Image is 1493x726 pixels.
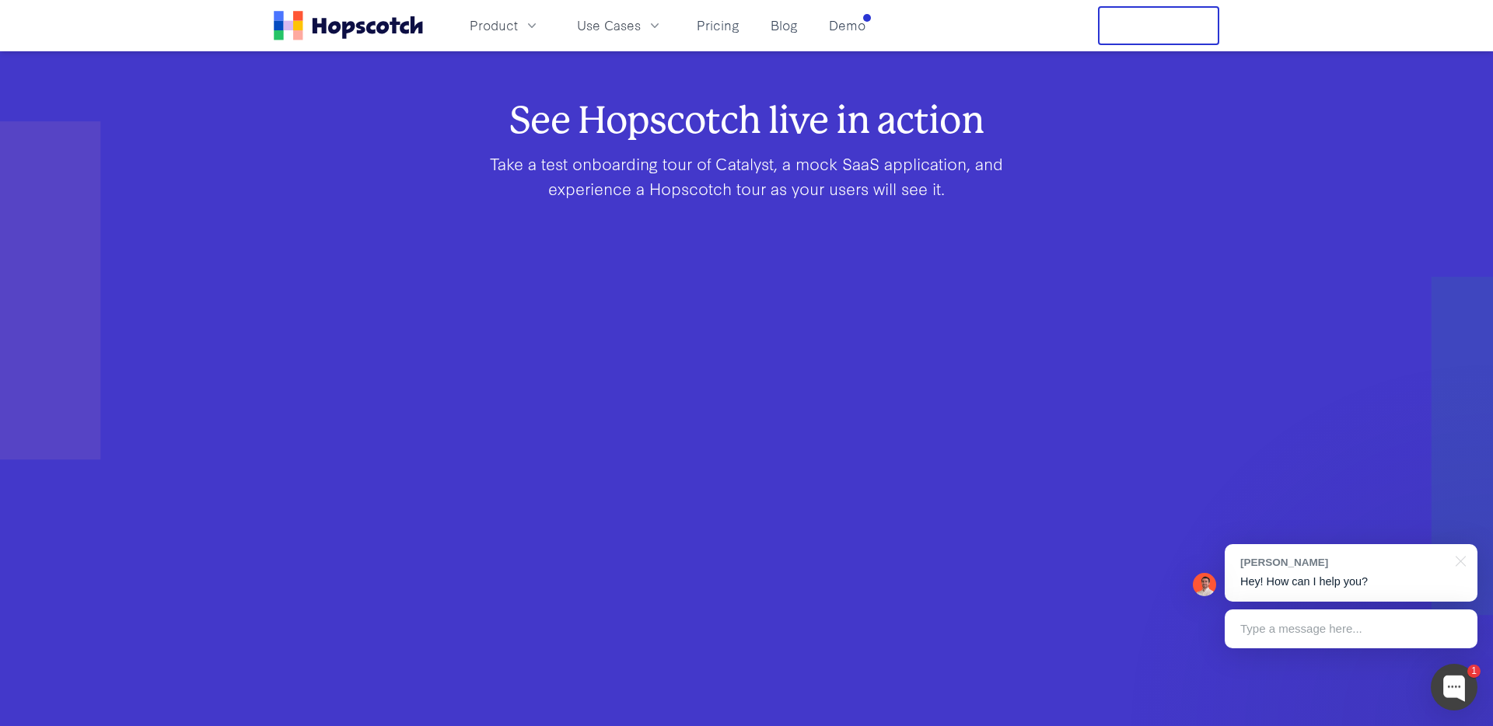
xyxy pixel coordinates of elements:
div: Type a message here... [1225,609,1477,648]
p: Hey! How can I help you? [1240,574,1462,590]
img: Mark Spera [1193,573,1216,596]
span: Use Cases [577,16,641,35]
button: Product [460,12,549,38]
div: [PERSON_NAME] [1240,555,1446,570]
div: 1 [1467,665,1481,678]
span: Product [470,16,518,35]
a: Blog [764,12,804,38]
p: Take a test onboarding tour of Catalyst, a mock SaaS application, and experience a Hopscotch tour... [448,151,1045,201]
a: Home [274,11,423,40]
button: Use Cases [568,12,672,38]
h2: See Hopscotch live in action [323,105,1170,133]
a: Pricing [691,12,746,38]
button: Free Trial [1098,6,1219,45]
a: Demo [823,12,872,38]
